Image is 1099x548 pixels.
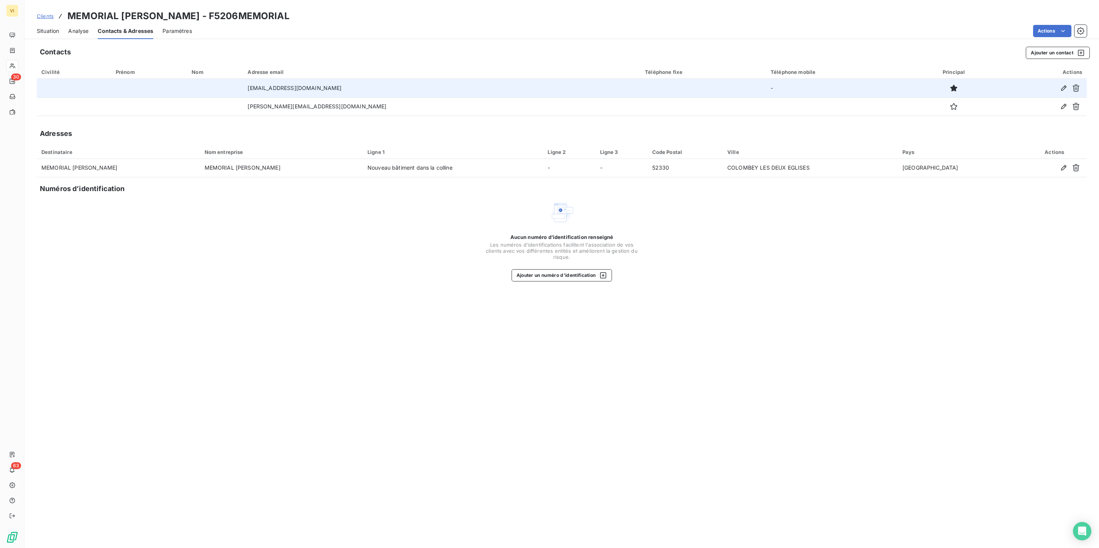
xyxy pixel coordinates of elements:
[116,69,182,75] div: Prénom
[67,9,290,23] h3: MEMORIAL [PERSON_NAME] - F5206MEMORIAL
[41,149,195,155] div: Destinataire
[11,462,21,469] span: 63
[192,69,238,75] div: Nom
[595,159,648,177] td: -
[68,27,89,35] span: Analyse
[916,69,992,75] div: Principal
[363,159,543,177] td: Nouveau bâtiment dans la colline
[37,27,59,35] span: Situation
[652,149,718,155] div: Code Postal
[6,5,18,17] div: VI
[771,69,907,75] div: Téléphone mobile
[243,79,640,97] td: [EMAIL_ADDRESS][DOMAIN_NAME]
[37,13,54,19] span: Clients
[205,149,359,155] div: Nom entreprise
[40,128,72,139] h5: Adresses
[727,149,893,155] div: Ville
[1027,149,1082,155] div: Actions
[510,234,613,240] span: Aucun numéro d’identification renseigné
[902,149,1018,155] div: Pays
[898,159,1022,177] td: [GEOGRAPHIC_DATA]
[248,69,636,75] div: Adresse email
[41,69,107,75] div: Civilité
[1001,69,1082,75] div: Actions
[11,74,21,80] span: 30
[37,12,54,20] a: Clients
[243,97,640,116] td: [PERSON_NAME][EMAIL_ADDRESS][DOMAIN_NAME]
[766,79,912,97] td: -
[723,159,898,177] td: COLOMBEY LES DEUX EGLISES
[549,200,574,225] img: Empty state
[645,69,761,75] div: Téléphone fixe
[367,149,538,155] div: Ligne 1
[648,159,723,177] td: 52330
[40,47,71,57] h5: Contacts
[600,149,643,155] div: Ligne 3
[1073,522,1091,540] div: Open Intercom Messenger
[1026,47,1090,59] button: Ajouter un contact
[485,242,638,260] span: Les numéros d'identifications facilitent l'association de vos clients avec vos différentes entité...
[1033,25,1071,37] button: Actions
[98,27,153,35] span: Contacts & Adresses
[6,531,18,543] img: Logo LeanPay
[543,159,595,177] td: -
[162,27,192,35] span: Paramètres
[37,159,200,177] td: MEMORIAL [PERSON_NAME]
[512,269,612,281] button: Ajouter un numéro d’identification
[548,149,591,155] div: Ligne 2
[200,159,363,177] td: MEMORIAL [PERSON_NAME]
[40,183,125,194] h5: Numéros d’identification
